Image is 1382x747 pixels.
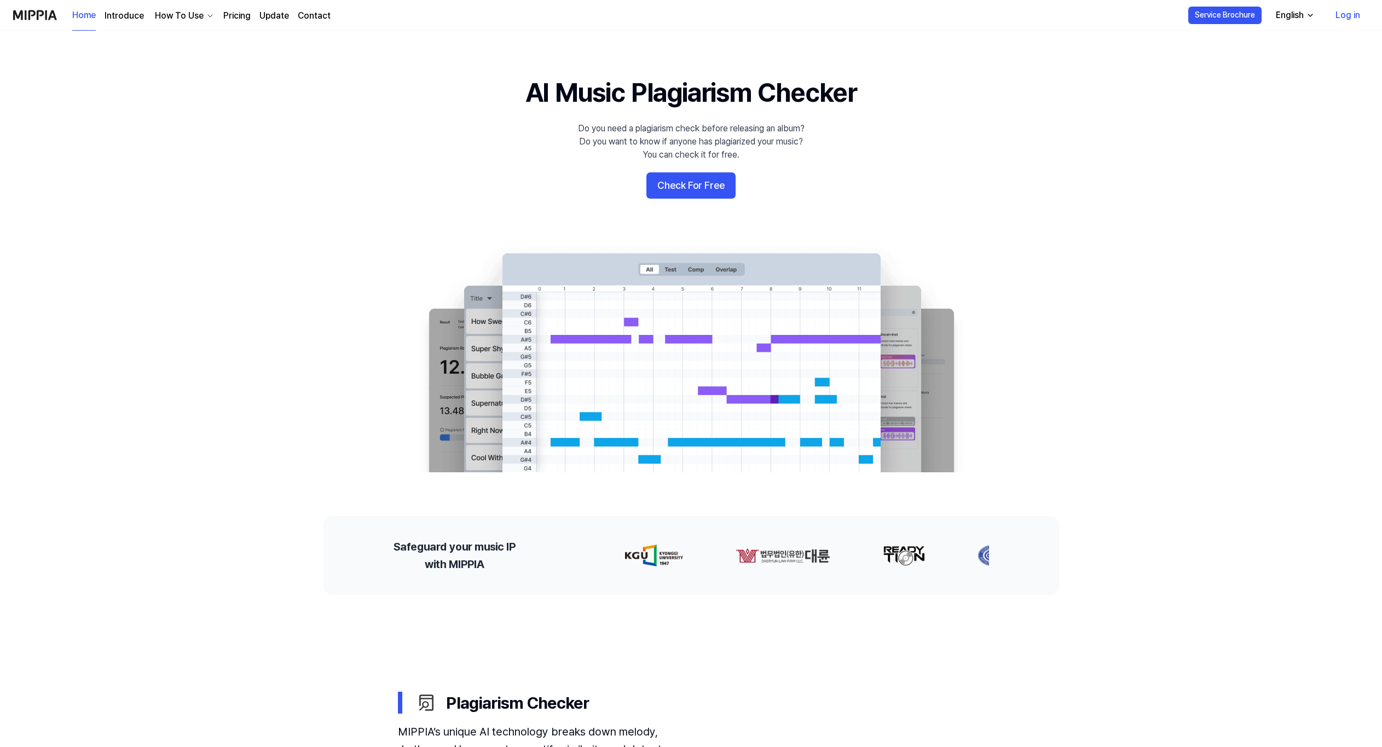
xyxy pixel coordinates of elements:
[1274,9,1306,22] div: English
[736,545,830,566] img: partner-logo-1
[1267,4,1321,26] button: English
[646,172,736,199] button: Check For Free
[978,545,1012,566] img: partner-logo-3
[259,9,289,22] a: Update
[525,74,857,111] h1: AI Music Plagiarism Checker
[625,545,684,566] img: partner-logo-0
[1188,7,1262,24] button: Service Brochure
[72,1,96,31] a: Home
[298,9,331,22] a: Contact
[415,691,985,714] div: Plagiarism Checker
[223,9,251,22] a: Pricing
[578,122,805,161] div: Do you need a plagiarism check before releasing an album? Do you want to know if anyone has plagi...
[394,538,516,573] h2: Safeguard your music IP with MIPPIA
[153,9,206,22] div: How To Use
[883,545,926,566] img: partner-logo-2
[398,682,985,723] button: Plagiarism Checker
[407,242,976,472] img: main Image
[105,9,144,22] a: Introduce
[153,9,215,22] button: How To Use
